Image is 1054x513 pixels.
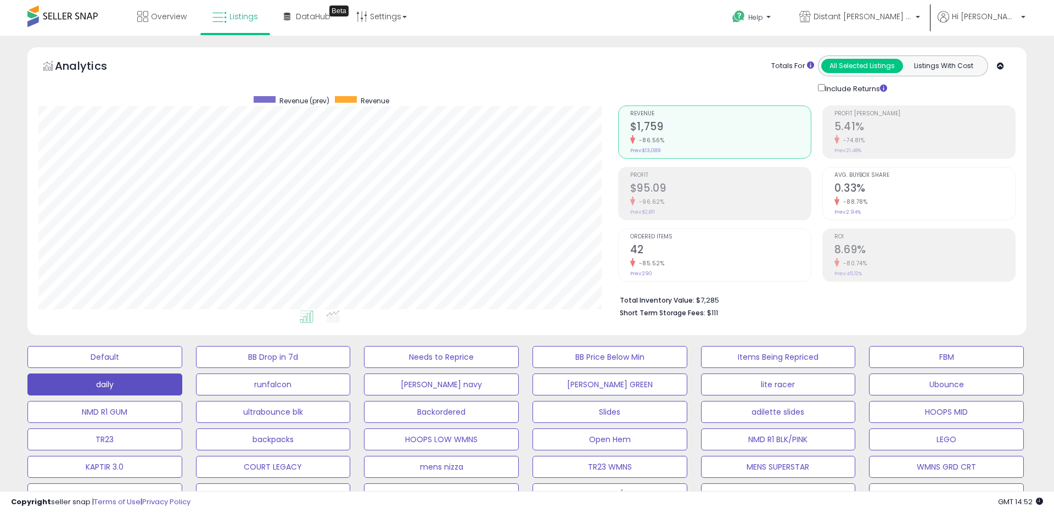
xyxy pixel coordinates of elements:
span: Avg. Buybox Share [834,172,1015,179]
small: -74.81% [839,136,865,144]
button: HOOPS MID [869,401,1024,423]
small: Prev: $13,089 [630,147,661,154]
button: LEGO [869,428,1024,450]
small: -86.56% [635,136,665,144]
b: Total Inventory Value: [620,295,694,305]
button: All Selected Listings [821,59,903,73]
h5: Analytics [55,58,128,76]
button: adilette slides [701,401,856,423]
button: [PERSON_NAME] GREEN [532,373,687,395]
button: COURT LEGACY [196,456,351,478]
button: KAPTIR 3.0 [27,456,182,478]
button: daily [27,373,182,395]
small: Prev: 290 [630,270,652,277]
small: -85.52% [635,259,665,267]
h2: $1,759 [630,120,811,135]
h2: 0.33% [834,182,1015,197]
span: Revenue [361,96,389,105]
button: Items Being Repriced [701,346,856,368]
span: Distant [PERSON_NAME] Enterprises [814,11,912,22]
button: NMD R1 BLK/PINK [701,428,856,450]
small: Prev: $2,811 [630,209,655,215]
small: Prev: 21.48% [834,147,861,154]
h2: $95.09 [630,182,811,197]
button: Needs to Reprice [364,346,519,368]
small: -88.78% [839,198,868,206]
button: runfalcon [196,373,351,395]
button: WMNS GRD CRT [869,456,1024,478]
b: Short Term Storage Fees: [620,308,705,317]
span: Hi [PERSON_NAME] [952,11,1018,22]
small: Prev: 45.12% [834,270,862,277]
li: $7,285 [620,293,1007,306]
button: BB Drop in 7d [196,346,351,368]
h2: 5.41% [834,120,1015,135]
h2: 8.69% [834,243,1015,258]
a: Hi [PERSON_NAME] [938,11,1025,36]
span: ROI [834,234,1015,240]
button: backpacks [196,428,351,450]
a: Help [724,2,782,36]
span: Overview [151,11,187,22]
h2: 42 [630,243,811,258]
button: HOOPS LOW WMNS [364,428,519,450]
div: seller snap | | [11,497,190,508]
button: Default [27,346,182,368]
button: BB Price Below Min [532,346,687,368]
div: Tooltip anchor [329,5,349,16]
button: MENS SUPERSTAR [701,456,856,478]
small: -96.62% [635,198,665,206]
span: Revenue (prev) [279,96,329,105]
button: Backordered [364,401,519,423]
span: DataHub [296,11,330,22]
button: [PERSON_NAME] navy [364,373,519,395]
button: TR23 [27,428,182,450]
span: Profit [630,172,811,179]
span: 2025-10-7 14:52 GMT [998,497,1043,507]
button: NMD R1 GUM [27,401,182,423]
strong: Copyright [11,497,51,507]
button: ultrabounce blk [196,401,351,423]
div: Totals For [771,61,814,71]
small: Prev: 2.94% [834,209,861,215]
button: Listings With Cost [902,59,984,73]
div: Include Returns [810,82,900,94]
span: Help [748,13,763,22]
button: Ubounce [869,373,1024,395]
button: lite racer [701,373,856,395]
small: -80.74% [839,259,867,267]
a: Terms of Use [94,497,141,507]
button: Slides [532,401,687,423]
span: Listings [229,11,258,22]
span: Revenue [630,111,811,117]
span: Profit [PERSON_NAME] [834,111,1015,117]
i: Get Help [732,10,745,24]
button: TR23 WMNS [532,456,687,478]
button: mens nizza [364,456,519,478]
button: FBM [869,346,1024,368]
button: Open Hem [532,428,687,450]
span: $111 [707,308,718,318]
span: Ordered Items [630,234,811,240]
a: Privacy Policy [142,497,190,507]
